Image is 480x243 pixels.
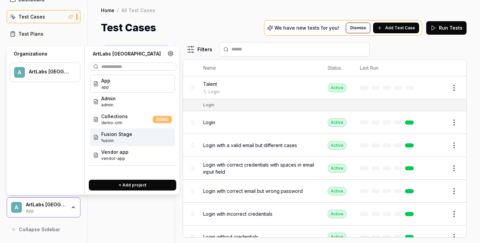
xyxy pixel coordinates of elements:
[101,155,128,162] span: Project ID: GYLU
[196,60,321,76] th: Name
[101,20,156,35] h1: Test Cases
[183,203,466,225] tr: Login with incorrect credentialsActive
[321,60,353,76] th: Status
[183,157,466,180] tr: Login with correct credentials with spaces in email input fieldActive
[203,102,214,108] div: Login
[426,21,467,35] button: Run Tests
[101,84,110,90] span: Project ID: 3Czu
[203,233,258,240] span: Login without credentials
[101,131,132,138] span: Fusion Stage
[203,161,314,175] span: Login with correct credentials with spaces in email input field
[328,118,346,127] div: Active
[183,180,466,203] tr: Login with correct email but wrong passwordActive
[274,26,339,30] p: We have new tests for you!
[19,226,60,233] span: Collapse Sidebar
[121,7,155,13] div: All Test Cases
[89,50,168,57] div: ArtLabs [GEOGRAPHIC_DATA]
[7,223,80,236] button: Collapse Sidebar
[203,210,272,217] span: Login with incorrect credentials
[353,60,423,76] th: Last Run
[183,76,466,99] tr: TalentLoginActive
[373,23,419,33] button: Add Test Case
[328,141,346,150] div: Active
[101,7,114,13] a: Home
[7,27,80,40] a: Test Plans
[7,197,80,217] button: AArtLabs [GEOGRAPHIC_DATA]App
[101,95,116,102] span: Admin
[29,69,71,75] div: ArtLabs Europe
[101,120,128,126] span: Project ID: ZAh6
[89,73,176,174] div: Suggestions
[101,113,128,120] span: Collections
[10,50,80,57] div: Organizations
[10,63,80,82] button: AArtLabs [GEOGRAPHIC_DATA]
[153,116,172,123] span: DEMO
[183,134,466,157] tr: Login with a valid email but different casesActive
[7,10,80,23] a: Test Cases
[203,119,215,126] span: Login
[7,44,80,58] a: Results
[19,13,45,20] div: Test Cases
[328,187,346,196] div: Active
[328,83,346,92] div: Active
[89,180,176,190] button: + Add project
[101,148,128,155] span: Vendor app
[117,7,119,13] div: /
[19,30,43,37] div: Test Plans
[203,187,303,195] span: Login with correct email but wrong password
[183,111,466,134] tr: LoginActive
[203,80,217,88] span: Talent
[328,210,346,218] div: Active
[26,208,66,213] div: App
[328,233,346,241] div: Active
[101,77,110,84] span: App
[328,164,346,173] div: Active
[385,25,415,31] span: Add Test Case
[203,142,297,149] span: Login with a valid email but different cases
[183,43,216,56] button: Filters
[14,67,25,78] span: A
[209,89,220,95] a: Login
[101,138,132,144] span: Project ID: N147
[346,23,370,33] button: Dismiss
[11,202,22,213] span: A
[168,50,174,59] a: Organization settings
[26,202,66,208] div: ArtLabs Europe
[101,102,116,108] span: Project ID: ezmC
